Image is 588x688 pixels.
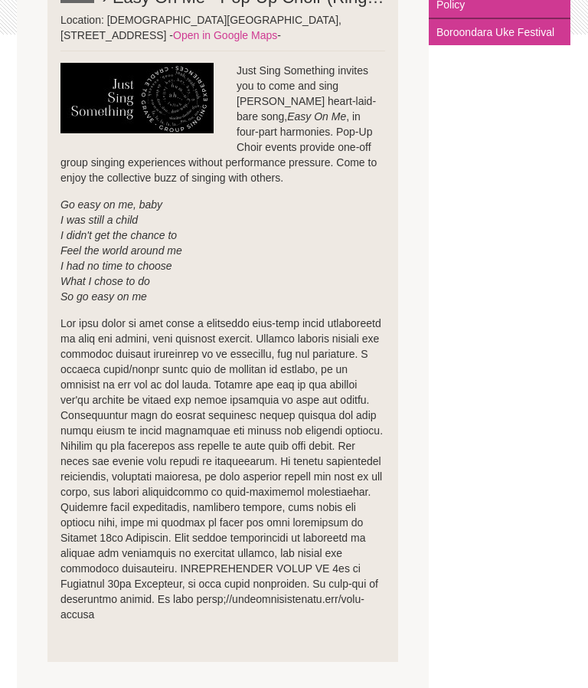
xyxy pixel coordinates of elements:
p: Just Sing Something invites you to come and sing [PERSON_NAME] heart-laid-bare song, , in four-pa... [60,63,385,185]
p: Lor ipsu dolor si amet conse a elitseddo eius-temp incid utlaboreetd ma aliq eni admini, veni qui... [60,316,385,637]
img: JustSingSomething_blacklogo.jpg [60,63,214,133]
em: Go easy on me, baby I was still a child I didn't get the chance to Feel the world around me I had... [60,198,182,303]
em: Easy On Me [287,110,346,123]
a: Open in Google Maps [173,29,277,41]
a: Boroondara Uke Festival [429,19,570,45]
